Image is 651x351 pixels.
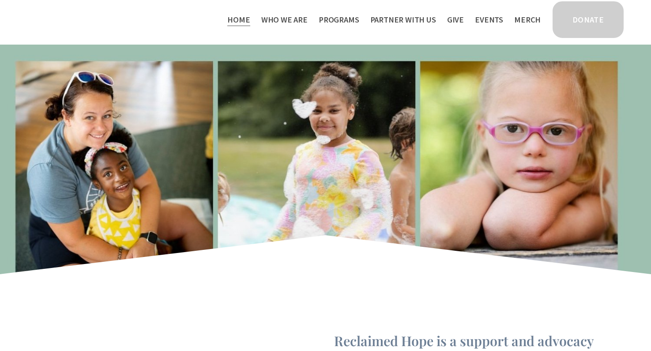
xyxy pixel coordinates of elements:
span: Who We Are [261,13,308,26]
a: folder dropdown [370,12,436,27]
a: folder dropdown [319,12,359,27]
a: Events [475,12,503,27]
a: Merch [514,12,541,27]
span: Partner With Us [370,13,436,26]
span: Programs [319,13,359,26]
a: Give [447,12,464,27]
a: folder dropdown [261,12,308,27]
a: Home [227,12,250,27]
